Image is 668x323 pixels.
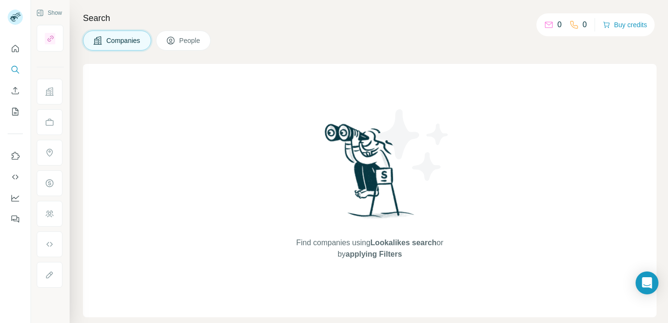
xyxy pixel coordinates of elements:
span: Lookalikes search [370,239,437,247]
button: Buy credits [603,18,647,31]
button: Feedback [8,210,23,228]
button: Search [8,61,23,78]
button: Use Surfe API [8,168,23,186]
button: My lists [8,103,23,120]
button: Quick start [8,40,23,57]
button: Use Surfe on LinkedIn [8,147,23,165]
img: Surfe Illustration - Woman searching with binoculars [320,121,420,228]
img: Surfe Illustration - Stars [370,102,456,188]
button: Show [30,6,69,20]
button: Enrich CSV [8,82,23,99]
p: 0 [583,19,587,31]
span: applying Filters [346,250,402,258]
span: People [179,36,201,45]
span: Find companies using or by [293,237,446,260]
button: Dashboard [8,189,23,207]
h4: Search [83,11,657,25]
span: Companies [106,36,141,45]
p: 0 [557,19,562,31]
div: Open Intercom Messenger [636,271,658,294]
